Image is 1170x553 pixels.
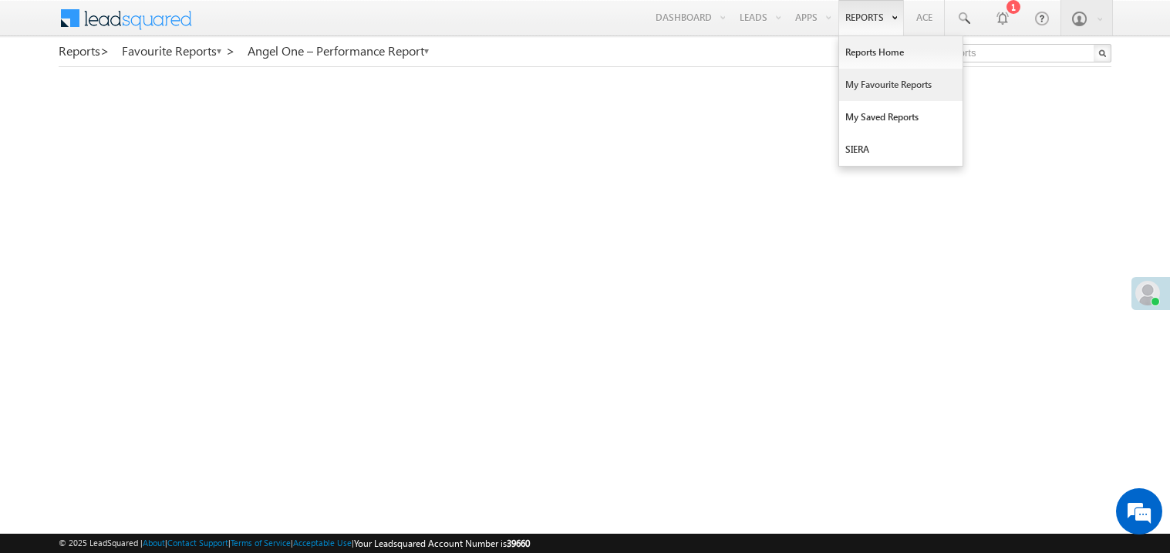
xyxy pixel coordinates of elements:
a: About [143,538,165,548]
img: d_60004797649_company_0_60004797649 [26,81,65,101]
a: Favourite Reports > [122,44,235,58]
a: My Saved Reports [839,101,963,133]
a: Contact Support [167,538,228,548]
em: Start Chat [210,433,280,454]
span: 39660 [507,538,530,549]
div: Chat with us now [80,81,259,101]
a: Reports Home [839,36,963,69]
textarea: Type your message and hit 'Enter' [20,143,282,421]
a: My Favourite Reports [839,69,963,101]
div: Minimize live chat window [253,8,290,45]
span: © 2025 LeadSquared | | | | | [59,536,530,551]
a: SIERA [839,133,963,166]
span: > [226,42,235,59]
span: Your Leadsquared Account Number is [354,538,530,549]
input: Search Reports [902,44,1111,62]
a: Terms of Service [231,538,291,548]
a: Angel One – Performance Report [248,44,430,58]
a: Reports> [59,44,110,58]
span: > [100,42,110,59]
a: Acceptable Use [293,538,352,548]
